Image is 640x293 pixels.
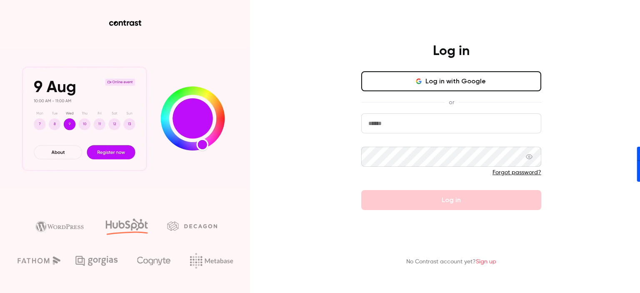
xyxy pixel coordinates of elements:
a: Forgot password? [492,170,541,175]
span: or [445,98,458,107]
a: Sign up [476,259,496,265]
img: decagon [167,221,217,230]
p: No Contrast account yet? [406,258,496,266]
button: Log in with Google [361,71,541,91]
h4: Log in [433,43,470,60]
